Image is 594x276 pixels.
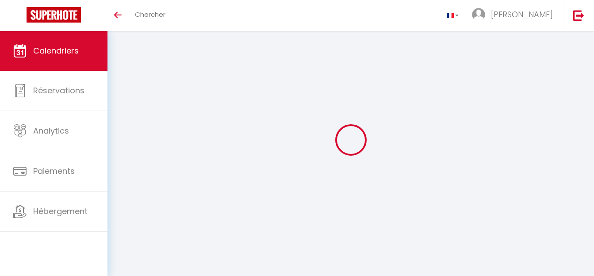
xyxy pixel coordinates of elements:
span: Paiements [33,165,75,176]
span: Analytics [33,125,69,136]
img: ... [472,8,485,21]
span: [PERSON_NAME] [491,9,553,20]
span: Chercher [135,10,165,19]
span: Calendriers [33,45,79,56]
img: Super Booking [27,7,81,23]
img: logout [573,10,584,21]
span: Réservations [33,85,84,96]
span: Hébergement [33,206,88,217]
